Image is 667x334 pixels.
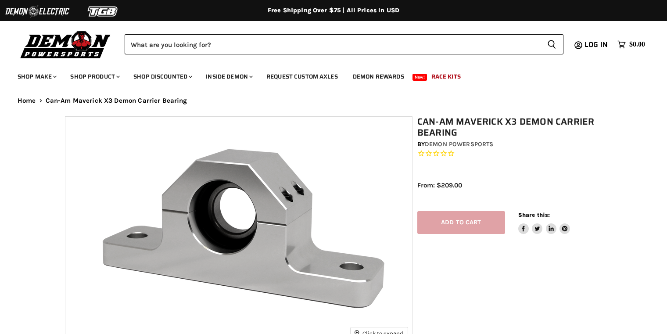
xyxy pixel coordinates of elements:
[417,149,607,158] span: Rated 0.0 out of 5 stars 0 reviews
[585,39,608,50] span: Log in
[417,140,607,149] div: by
[417,181,462,189] span: From: $209.00
[127,68,197,86] a: Shop Discounted
[540,34,563,54] button: Search
[518,212,550,218] span: Share this:
[581,41,613,49] a: Log in
[629,40,645,49] span: $0.00
[518,211,570,234] aside: Share this:
[11,64,643,86] ul: Main menu
[64,68,125,86] a: Shop Product
[11,68,62,86] a: Shop Make
[18,97,36,104] a: Home
[425,68,467,86] a: Race Kits
[18,29,114,60] img: Demon Powersports
[613,38,649,51] a: $0.00
[125,34,540,54] input: Search
[4,3,70,20] img: Demon Electric Logo 2
[260,68,344,86] a: Request Custom Axles
[425,140,493,148] a: Demon Powersports
[346,68,411,86] a: Demon Rewards
[199,68,258,86] a: Inside Demon
[412,74,427,81] span: New!
[417,116,607,138] h1: Can-Am Maverick X3 Demon Carrier Bearing
[46,97,187,104] span: Can-Am Maverick X3 Demon Carrier Bearing
[125,34,563,54] form: Product
[70,3,136,20] img: TGB Logo 2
